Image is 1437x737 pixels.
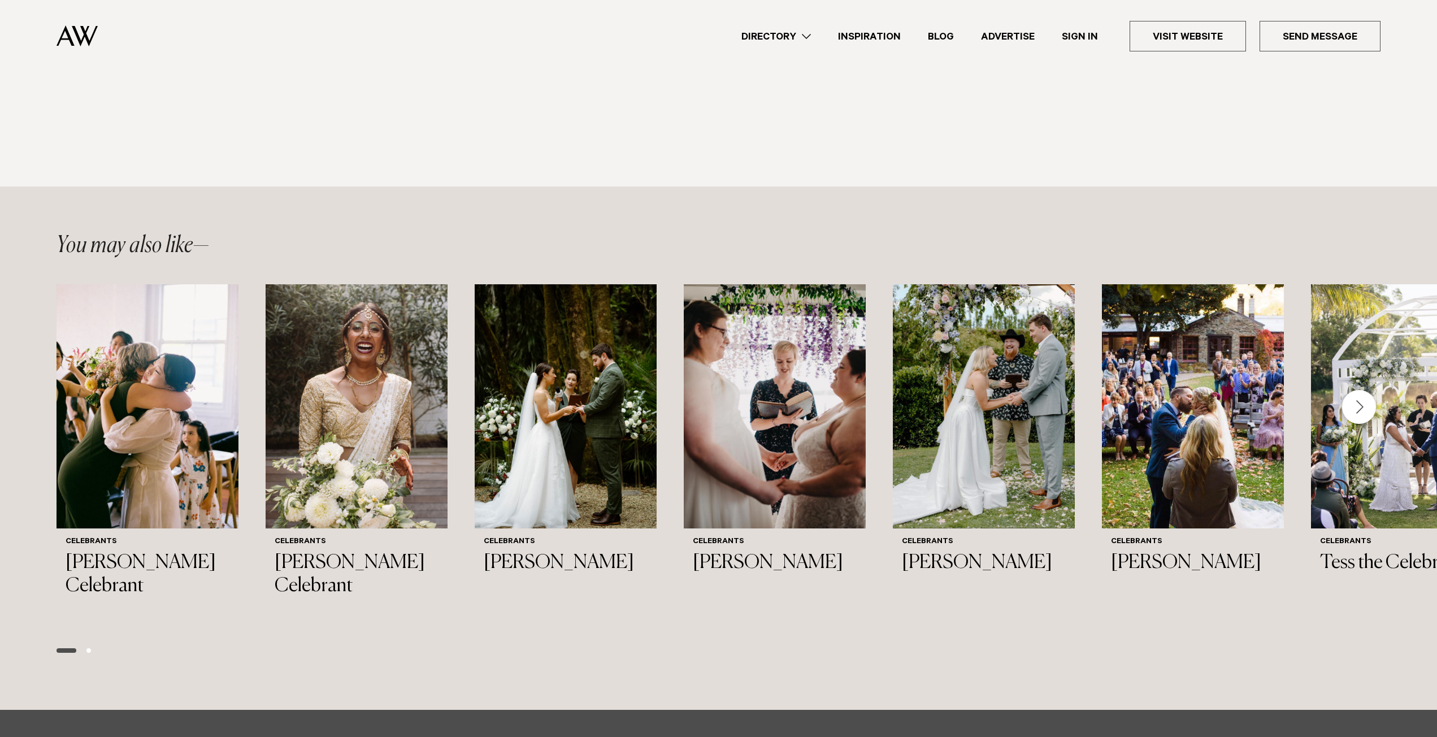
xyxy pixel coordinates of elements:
[266,284,448,630] swiper-slide: 2 / 9
[275,537,439,547] h6: Celebrants
[1130,21,1246,51] a: Visit Website
[266,284,448,606] a: Auckland Weddings Celebrants | Keshni Rasanayagam Celebrant Celebrants [PERSON_NAME] Celebrant
[902,552,1066,575] h3: [PERSON_NAME]
[893,284,1075,630] swiper-slide: 5 / 9
[57,235,209,257] h2: You may also like
[275,552,439,598] h3: [PERSON_NAME] Celebrant
[728,29,824,44] a: Directory
[1048,29,1112,44] a: Sign In
[684,284,866,528] img: Auckland Weddings Celebrants | Laura Giddey
[1102,284,1284,528] img: Auckland Weddings Celebrants | Christine Clarkson
[684,284,866,584] a: Auckland Weddings Celebrants | Laura Giddey Celebrants [PERSON_NAME]
[475,284,657,584] a: Auckland Weddings Celebrants | Yvette Reid Celebrants [PERSON_NAME]
[967,29,1048,44] a: Advertise
[693,552,857,575] h3: [PERSON_NAME]
[484,537,648,547] h6: Celebrants
[1111,552,1275,575] h3: [PERSON_NAME]
[57,284,238,528] img: Auckland Weddings Celebrants | Carla Rotondo Celebrant
[57,284,238,630] swiper-slide: 1 / 9
[893,284,1075,528] img: Auckland Weddings Celebrants | Lee Weir
[1102,284,1284,630] swiper-slide: 6 / 9
[902,537,1066,547] h6: Celebrants
[475,284,657,630] swiper-slide: 3 / 9
[1102,284,1284,584] a: Auckland Weddings Celebrants | Christine Clarkson Celebrants [PERSON_NAME]
[66,552,229,598] h3: [PERSON_NAME] Celebrant
[914,29,967,44] a: Blog
[1260,21,1380,51] a: Send Message
[266,284,448,528] img: Auckland Weddings Celebrants | Keshni Rasanayagam Celebrant
[1111,537,1275,547] h6: Celebrants
[57,284,238,606] a: Auckland Weddings Celebrants | Carla Rotondo Celebrant Celebrants [PERSON_NAME] Celebrant
[66,537,229,547] h6: Celebrants
[893,284,1075,584] a: Auckland Weddings Celebrants | Lee Weir Celebrants [PERSON_NAME]
[484,552,648,575] h3: [PERSON_NAME]
[684,284,866,630] swiper-slide: 4 / 9
[824,29,914,44] a: Inspiration
[57,25,98,46] img: Auckland Weddings Logo
[693,537,857,547] h6: Celebrants
[475,284,657,528] img: Auckland Weddings Celebrants | Yvette Reid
